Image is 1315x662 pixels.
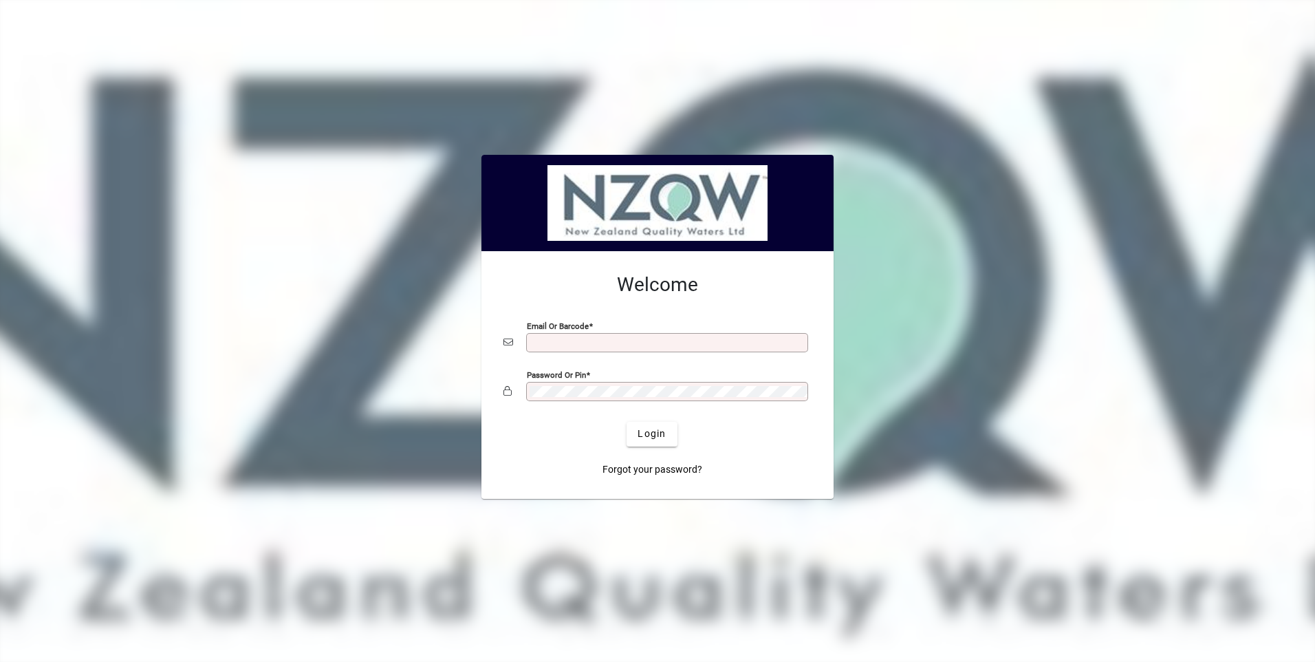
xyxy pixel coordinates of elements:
[627,422,677,447] button: Login
[638,427,666,441] span: Login
[503,273,812,297] h2: Welcome
[602,462,702,477] span: Forgot your password?
[527,370,586,379] mat-label: Password or Pin
[527,321,589,330] mat-label: Email or Barcode
[597,458,708,482] a: Forgot your password?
